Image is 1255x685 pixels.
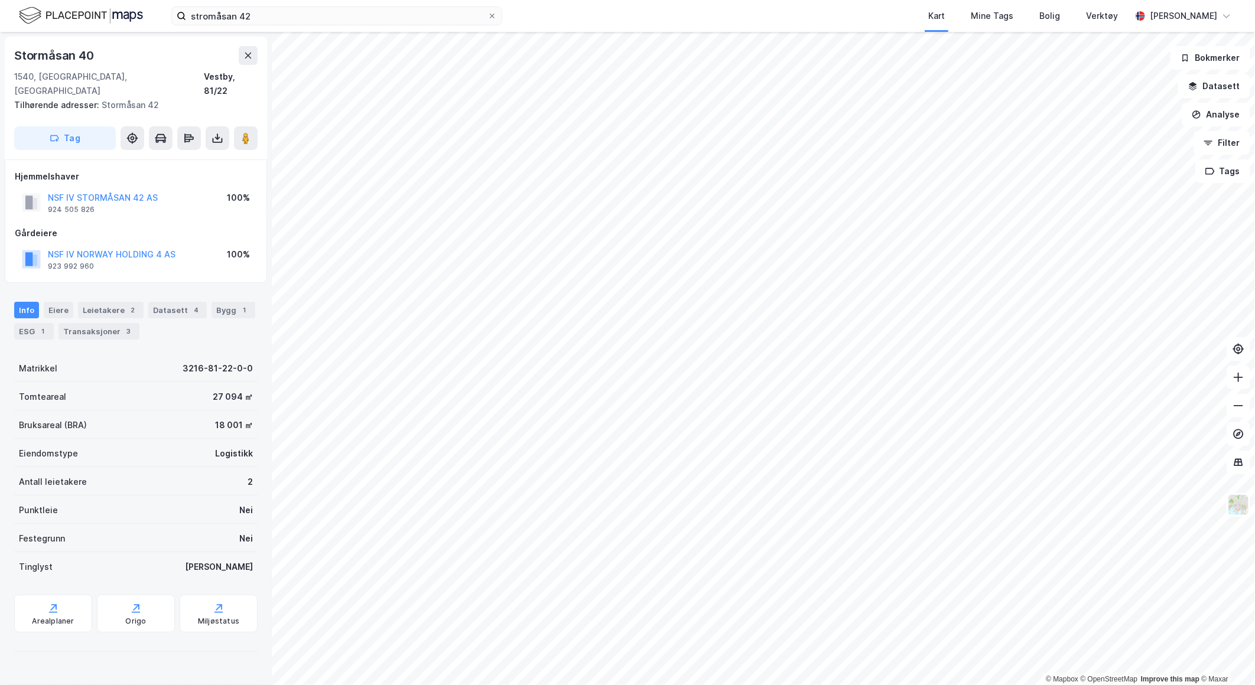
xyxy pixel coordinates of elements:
img: logo.f888ab2527a4732fd821a326f86c7f29.svg [19,5,143,26]
div: 2 [127,304,139,316]
div: Gårdeiere [15,226,257,240]
div: Bruksareal (BRA) [19,418,87,432]
div: Eiere [44,302,73,318]
div: 4 [190,304,202,316]
div: 3 [123,325,135,337]
div: Kart [928,9,945,23]
div: 2 [248,475,253,489]
div: 18 001 ㎡ [215,418,253,432]
input: Søk på adresse, matrikkel, gårdeiere, leietakere eller personer [186,7,487,25]
div: Matrikkel [19,361,57,376]
button: Tags [1195,159,1250,183]
div: Datasett [148,302,207,318]
div: Info [14,302,39,318]
iframe: Chat Widget [1196,628,1255,685]
button: Filter [1194,131,1250,155]
img: Z [1227,494,1250,516]
div: Antall leietakere [19,475,87,489]
div: Leietakere [78,302,144,318]
div: Mine Tags [971,9,1013,23]
div: Stormåsan 42 [14,98,248,112]
div: 924 505 826 [48,205,95,214]
div: Eiendomstype [19,446,78,461]
div: 3216-81-22-0-0 [183,361,253,376]
div: Vestby, 81/22 [204,70,258,98]
div: Nei [239,531,253,546]
div: Kontrollprogram for chat [1196,628,1255,685]
div: 1 [37,325,49,337]
div: [PERSON_NAME] [185,560,253,574]
div: 1540, [GEOGRAPHIC_DATA], [GEOGRAPHIC_DATA] [14,70,204,98]
a: Mapbox [1046,675,1078,683]
div: 100% [227,191,250,205]
div: Tomteareal [19,390,66,404]
div: Nei [239,503,253,517]
div: [PERSON_NAME] [1150,9,1217,23]
div: Origo [126,616,147,626]
div: Tinglyst [19,560,53,574]
div: Bygg [212,302,255,318]
div: 923 992 960 [48,262,94,271]
div: Verktøy [1086,9,1118,23]
div: Logistikk [215,446,253,461]
div: 1 [239,304,251,316]
div: Punktleie [19,503,58,517]
button: Datasett [1178,74,1250,98]
div: Stormåsan 40 [14,46,96,65]
button: Analyse [1182,103,1250,126]
div: Festegrunn [19,531,65,546]
div: Bolig [1039,9,1060,23]
div: Arealplaner [32,616,74,626]
span: Tilhørende adresser: [14,100,102,110]
a: Improve this map [1141,675,1199,683]
div: Miljøstatus [198,616,239,626]
button: Tag [14,126,116,150]
a: OpenStreetMap [1081,675,1138,683]
div: 27 094 ㎡ [213,390,253,404]
div: ESG [14,323,54,340]
div: Hjemmelshaver [15,169,257,184]
div: Transaksjoner [58,323,139,340]
button: Bokmerker [1171,46,1250,70]
div: 100% [227,247,250,262]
